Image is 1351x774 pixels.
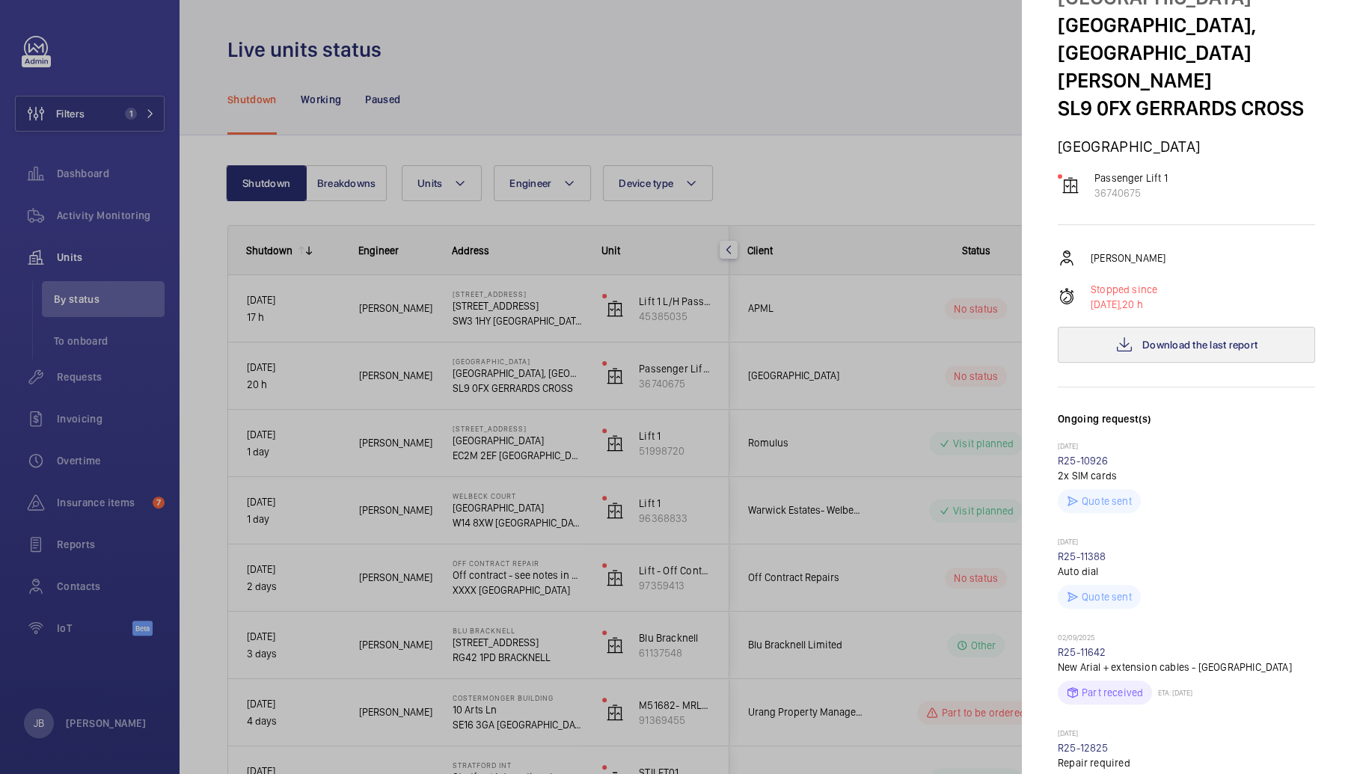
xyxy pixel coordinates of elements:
h3: Ongoing request(s) [1058,411,1315,441]
p: [DATE] [1058,728,1315,740]
p: Quote sent [1082,494,1132,509]
p: 20 h [1091,297,1157,312]
p: [DATE] [1058,441,1315,453]
p: Auto dial [1058,564,1315,579]
p: [GEOGRAPHIC_DATA], [GEOGRAPHIC_DATA][PERSON_NAME] [1058,11,1315,94]
button: Download the last report [1058,327,1315,363]
p: SL9 0FX GERRARDS CROSS [1058,94,1315,122]
span: [DATE], [1091,298,1122,310]
p: Stopped since [1091,282,1157,297]
p: Passenger Lift 1 [1094,171,1168,185]
p: [PERSON_NAME] [1091,251,1165,265]
span: Download the last report [1142,339,1257,351]
img: elevator.svg [1061,176,1079,194]
p: Repair required [1058,755,1315,770]
p: Quote sent [1082,589,1132,604]
a: R25-11642 [1058,646,1106,658]
p: 02/09/2025 [1058,633,1315,645]
a: R25-10926 [1058,455,1109,467]
p: New Arial + extension cables - [GEOGRAPHIC_DATA] [1058,660,1315,675]
a: R25-12825 [1058,742,1109,754]
p: 36740675 [1094,185,1168,200]
p: [DATE] [1058,537,1315,549]
p: ETA: [DATE] [1152,688,1192,697]
p: [GEOGRAPHIC_DATA] [1058,137,1315,156]
p: Part received [1082,685,1143,700]
p: 2x SIM cards [1058,468,1315,483]
a: R25-11388 [1058,550,1106,562]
